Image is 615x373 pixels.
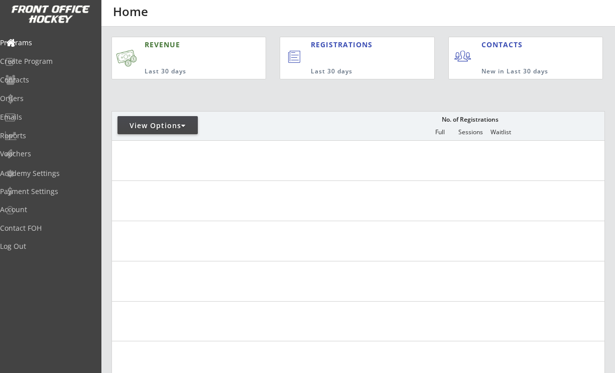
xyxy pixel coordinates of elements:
[311,40,393,50] div: REGISTRATIONS
[425,129,455,136] div: Full
[485,129,516,136] div: Waitlist
[481,40,527,50] div: CONTACTS
[145,67,223,76] div: Last 30 days
[481,67,556,76] div: New in Last 30 days
[311,67,393,76] div: Last 30 days
[439,116,501,123] div: No. of Registrations
[145,40,223,50] div: REVENUE
[455,129,485,136] div: Sessions
[117,121,198,131] div: View Options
